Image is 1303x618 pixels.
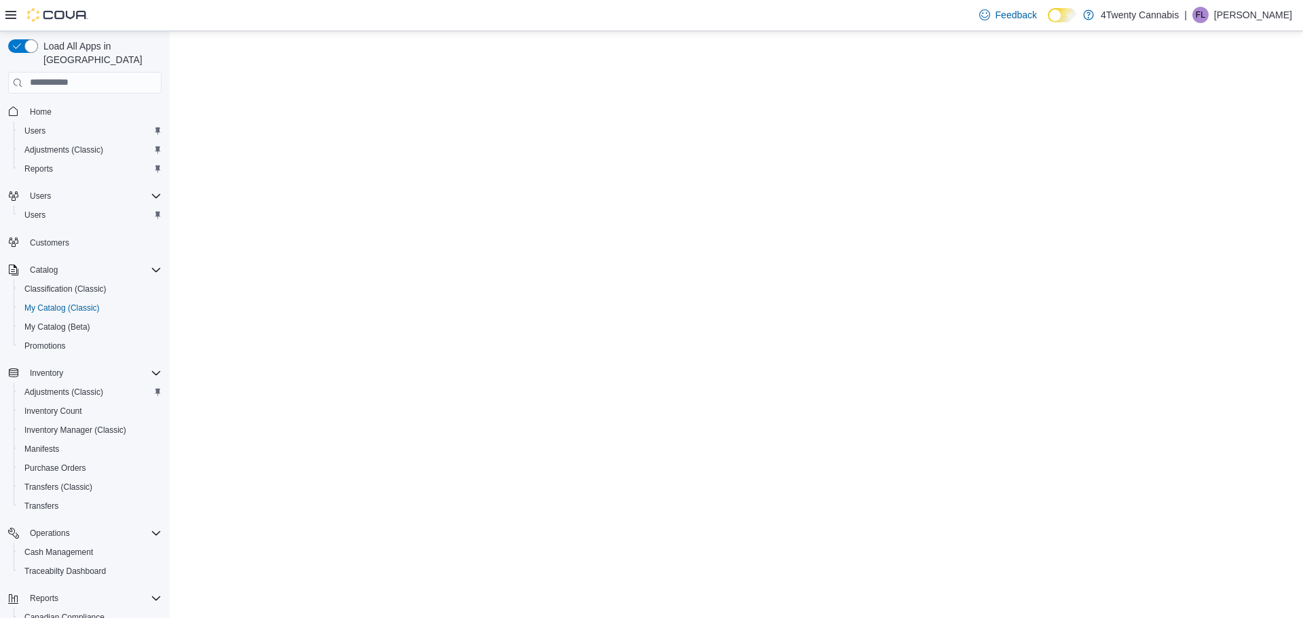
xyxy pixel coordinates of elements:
button: Cash Management [14,543,167,562]
span: Promotions [19,338,162,354]
a: Cash Management [19,544,98,560]
button: Reports [24,590,64,606]
span: Inventory Manager (Classic) [19,422,162,438]
span: Purchase Orders [19,460,162,476]
button: Users [14,121,167,140]
span: Inventory Count [24,406,82,417]
button: Inventory [24,365,69,381]
input: Dark Mode [1048,8,1076,22]
a: Transfers (Classic) [19,479,98,495]
button: Operations [24,525,75,541]
span: FL [1196,7,1205,23]
a: Users [19,207,51,223]
span: Transfers [24,501,58,511]
button: Adjustments (Classic) [14,383,167,402]
span: Traceabilty Dashboard [24,566,106,577]
span: Home [24,103,162,120]
span: My Catalog (Beta) [24,322,90,332]
a: Inventory Manager (Classic) [19,422,132,438]
span: My Catalog (Classic) [19,300,162,316]
button: Adjustments (Classic) [14,140,167,159]
span: Inventory [30,368,63,379]
button: Inventory Manager (Classic) [14,421,167,440]
span: Operations [24,525,162,541]
span: Inventory [24,365,162,381]
a: Reports [19,161,58,177]
button: Users [24,188,56,204]
span: Reports [19,161,162,177]
a: My Catalog (Classic) [19,300,105,316]
div: Francis Licmo [1192,7,1209,23]
span: Customers [30,237,69,248]
span: Classification (Classic) [19,281,162,297]
button: Operations [3,524,167,543]
button: My Catalog (Beta) [14,317,167,336]
p: [PERSON_NAME] [1214,7,1292,23]
button: Manifests [14,440,167,459]
button: Purchase Orders [14,459,167,478]
span: Manifests [24,444,59,455]
a: Purchase Orders [19,460,92,476]
button: Customers [3,233,167,252]
button: Traceabilty Dashboard [14,562,167,581]
a: Classification (Classic) [19,281,112,297]
span: Operations [30,528,70,539]
a: Promotions [19,338,71,354]
span: Catalog [30,265,58,275]
a: Home [24,104,57,120]
span: Reports [24,163,53,174]
button: Users [14,206,167,225]
a: Users [19,123,51,139]
span: Dark Mode [1048,22,1049,23]
button: Inventory [3,364,167,383]
span: Adjustments (Classic) [19,142,162,158]
a: Manifests [19,441,64,457]
a: Adjustments (Classic) [19,384,109,400]
p: 4Twenty Cannabis [1101,7,1179,23]
span: Adjustments (Classic) [24,144,103,155]
span: Cash Management [24,547,93,558]
span: Adjustments (Classic) [19,384,162,400]
span: Traceabilty Dashboard [19,563,162,579]
span: Users [24,210,45,220]
span: Users [30,191,51,201]
span: Customers [24,234,162,251]
button: Inventory Count [14,402,167,421]
span: Load All Apps in [GEOGRAPHIC_DATA] [38,39,162,66]
button: Reports [14,159,167,178]
span: Users [24,125,45,136]
span: Catalog [24,262,162,278]
span: My Catalog (Classic) [24,303,100,313]
a: Adjustments (Classic) [19,142,109,158]
a: Feedback [974,1,1042,28]
button: Promotions [14,336,167,355]
button: Catalog [24,262,63,278]
button: Catalog [3,260,167,279]
span: Reports [24,590,162,606]
a: Inventory Count [19,403,88,419]
button: Reports [3,589,167,608]
span: Cash Management [19,544,162,560]
button: Users [3,187,167,206]
span: Reports [30,593,58,604]
a: My Catalog (Beta) [19,319,96,335]
span: Manifests [19,441,162,457]
button: Home [3,102,167,121]
span: Transfers (Classic) [24,482,92,493]
a: Transfers [19,498,64,514]
span: Inventory Manager (Classic) [24,425,126,436]
span: Users [24,188,162,204]
p: | [1184,7,1187,23]
button: Transfers [14,497,167,516]
a: Traceabilty Dashboard [19,563,111,579]
span: Users [19,123,162,139]
a: Customers [24,235,75,251]
span: Home [30,107,52,117]
button: My Catalog (Classic) [14,298,167,317]
span: Classification (Classic) [24,284,107,294]
span: Inventory Count [19,403,162,419]
span: Users [19,207,162,223]
button: Classification (Classic) [14,279,167,298]
span: Feedback [996,8,1037,22]
img: Cova [27,8,88,22]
